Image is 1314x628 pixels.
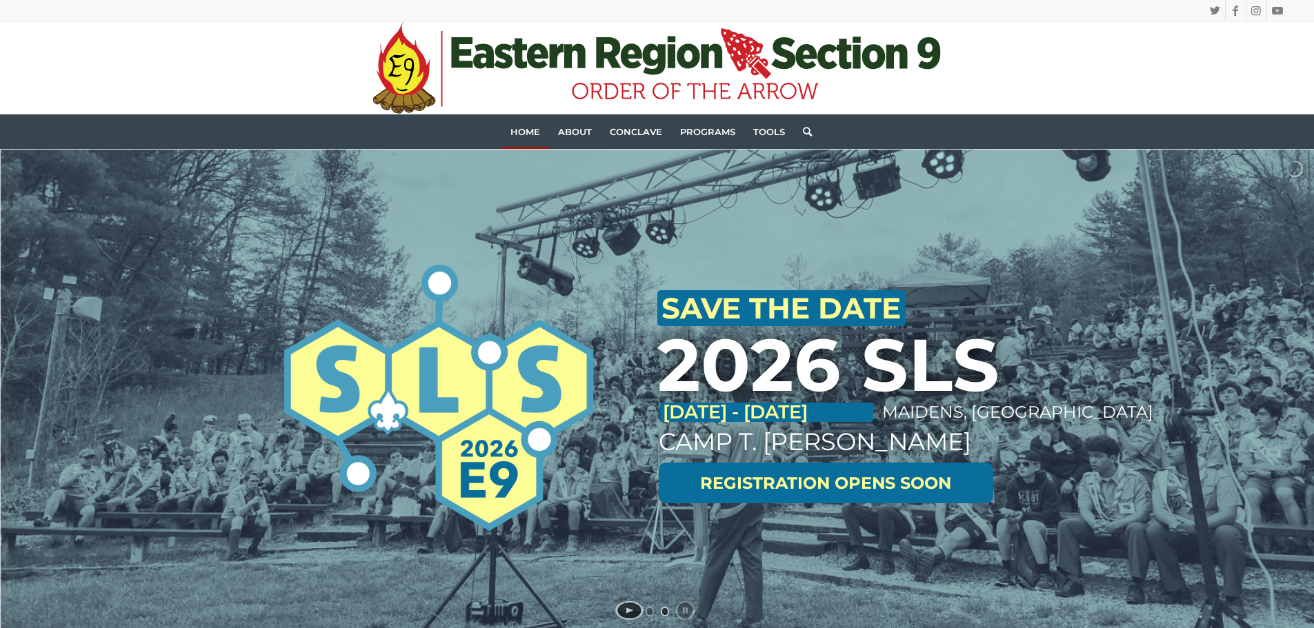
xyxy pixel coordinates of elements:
[744,114,794,149] a: Tools
[646,607,654,616] a: jump to slide 1
[659,424,997,459] p: CAMP T. [PERSON_NAME]
[610,126,662,137] span: Conclave
[501,114,549,149] a: Home
[661,607,669,616] a: jump to slide 2
[615,601,644,620] a: start slideshow
[660,403,873,422] p: [DATE] - [DATE]
[882,401,995,424] p: MAIDENS, [GEOGRAPHIC_DATA]
[676,601,695,620] a: stop slideshow
[680,126,735,137] span: Programs
[549,114,601,149] a: About
[657,290,906,326] h2: SAVE THE DATE
[671,114,744,149] a: Programs
[753,126,785,137] span: Tools
[510,126,540,137] span: Home
[657,326,998,403] h1: 2026 SLS
[601,114,671,149] a: Conclave
[794,114,812,149] a: Search
[558,126,592,137] span: About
